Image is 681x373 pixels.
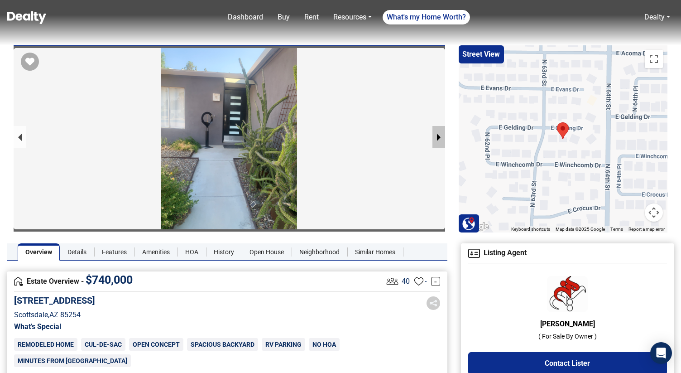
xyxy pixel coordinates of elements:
button: Toggle fullscreen view [645,50,663,68]
img: Overview [14,277,23,286]
iframe: BigID CMP Widget [5,346,32,373]
span: - [425,276,427,287]
img: Search Homes at Dealty [462,217,475,230]
a: Overview [18,243,60,261]
p: Scottsdale , AZ 85254 [14,310,95,320]
img: Agent [547,276,588,312]
span: RV Parking [262,338,305,351]
span: Cul-de-sac [81,338,125,351]
span: Remodeled Home [14,338,77,351]
span: 40 [402,276,410,287]
a: History [206,243,242,261]
a: Similar Homes [347,243,403,261]
h4: Listing Agent [468,249,667,258]
span: $ 740,000 [86,273,133,286]
a: - [431,277,440,286]
button: Keyboard shortcuts [511,226,550,233]
div: Open Intercom Messenger [650,342,672,364]
img: Agent [468,249,480,258]
a: Rent [301,8,322,26]
span: Open Concept [129,338,183,351]
a: Dealty [644,13,665,21]
span: No HOA [309,338,340,351]
h6: [PERSON_NAME] [468,320,667,328]
h4: Estate Overview - [14,276,384,286]
a: Resources [330,8,375,26]
button: Map camera controls [645,203,663,222]
span: Spacious Backyard [187,338,258,351]
img: Listing View [384,273,400,289]
a: Details [60,243,94,261]
img: Favourites [414,277,423,286]
a: Report a map error [628,227,665,232]
a: Dashboard [224,8,267,26]
button: Street View [459,45,504,63]
a: HOA [177,243,206,261]
a: What's my Home Worth? [383,10,470,24]
span: Minutes from [GEOGRAPHIC_DATA] [14,354,131,367]
span: Map data ©2025 Google [556,227,605,232]
button: previous slide / item [14,126,26,148]
a: Terms (opens in new tab) [610,227,623,232]
a: Amenities [134,243,177,261]
a: Features [94,243,134,261]
button: next slide / item [432,126,445,148]
img: Dealty - Buy, Sell & Rent Homes [7,11,46,24]
a: Open House [242,243,292,261]
p: ( For Sale By Owner ) [468,332,667,341]
a: Buy [274,8,293,26]
h6: What's Special [14,322,440,331]
a: Dealty [641,8,674,26]
h5: [STREET_ADDRESS] [14,295,95,306]
a: Neighborhood [292,243,347,261]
